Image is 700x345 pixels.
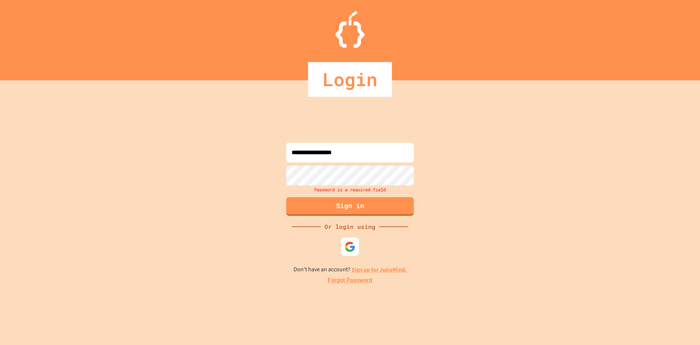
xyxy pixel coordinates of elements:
button: Sign in [286,197,414,216]
div: Password is a required field [284,185,416,193]
img: google-icon.svg [345,241,355,252]
img: Logo.svg [335,11,365,48]
a: Forgot Password [328,276,372,285]
p: Don't have an account? [293,265,407,274]
div: Login [308,62,392,97]
a: Sign up for JuiceMind. [351,266,407,273]
div: Or login using [321,222,379,231]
